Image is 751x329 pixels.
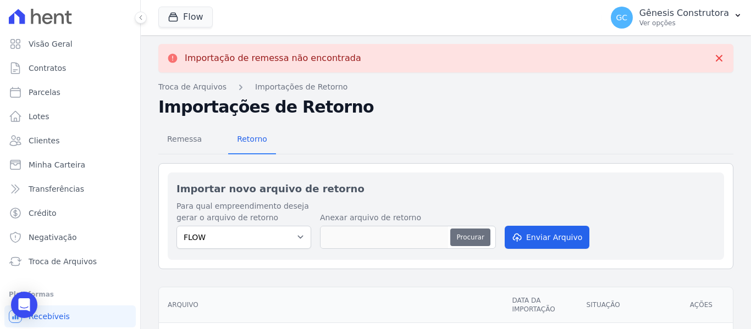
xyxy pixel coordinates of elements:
a: Minha Carteira [4,154,136,176]
a: Visão Geral [4,33,136,55]
p: Gênesis Construtora [639,8,729,19]
span: Parcelas [29,87,60,98]
span: Transferências [29,183,84,194]
span: Lotes [29,111,49,122]
p: Importação de remessa não encontrada [185,53,361,64]
span: Recebíveis [29,311,70,322]
span: Negativação [29,232,77,243]
nav: Breadcrumb [158,81,733,93]
a: Remessa [158,126,211,154]
span: Remessa [161,128,208,150]
span: Contratos [29,63,66,74]
button: Procurar [450,228,490,246]
a: Clientes [4,130,136,152]
button: Flow [158,7,213,27]
label: Anexar arquivo de retorno [320,212,496,224]
a: Contratos [4,57,136,79]
a: Recebíveis [4,305,136,327]
th: Data da Importação [503,287,577,323]
p: Ver opções [639,19,729,27]
nav: Tab selector [158,126,276,154]
th: Situação [578,287,681,323]
div: Open Intercom Messenger [11,292,37,318]
button: GC Gênesis Construtora Ver opções [602,2,751,33]
span: Visão Geral [29,38,73,49]
a: Negativação [4,226,136,248]
label: Para qual empreendimento deseja gerar o arquivo de retorno [176,200,311,224]
a: Retorno [228,126,276,154]
span: GC [616,14,627,21]
h2: Importar novo arquivo de retorno [176,181,715,196]
a: Crédito [4,202,136,224]
a: Importações de Retorno [255,81,347,93]
div: Plataformas [9,288,131,301]
h2: Importações de Retorno [158,97,733,117]
a: Transferências [4,178,136,200]
a: Troca de Arquivos [158,81,227,93]
span: Retorno [230,128,274,150]
span: Crédito [29,208,57,219]
span: Clientes [29,135,59,146]
th: Arquivo [159,287,503,323]
th: Ações [681,287,733,323]
span: Minha Carteira [29,159,85,170]
a: Parcelas [4,81,136,103]
button: Enviar Arquivo [505,226,589,249]
span: Troca de Arquivos [29,256,97,267]
a: Troca de Arquivos [4,250,136,272]
a: Lotes [4,105,136,127]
